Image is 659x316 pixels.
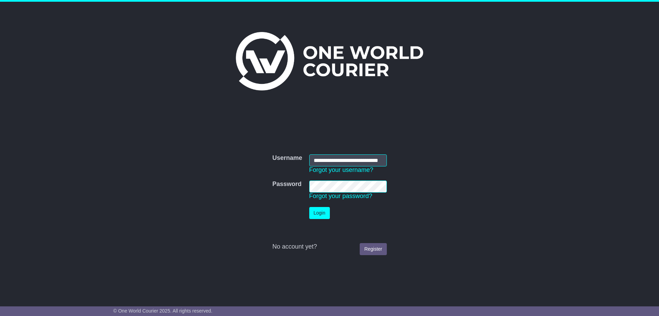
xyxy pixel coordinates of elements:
label: Password [272,181,301,188]
a: Forgot your password? [309,193,372,199]
a: Forgot your username? [309,166,373,173]
button: Login [309,207,330,219]
div: No account yet? [272,243,386,251]
img: One World [236,32,423,90]
a: Register [360,243,386,255]
span: © One World Courier 2025. All rights reserved. [113,308,212,314]
label: Username [272,154,302,162]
